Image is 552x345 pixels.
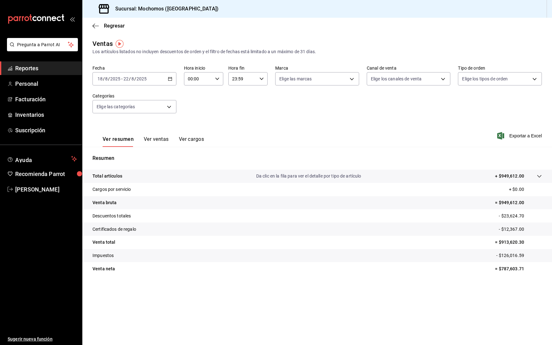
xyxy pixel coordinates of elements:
img: Tooltip marker [116,40,124,48]
p: + $949,612.00 [495,173,524,179]
p: Cargos por servicio [92,186,131,193]
p: = $787,603.71 [495,266,542,272]
button: open_drawer_menu [70,16,75,22]
span: Reportes [15,64,77,72]
span: Sugerir nueva función [8,336,77,342]
div: navigation tabs [103,136,204,147]
input: ---- [136,76,147,81]
p: - $126,016.59 [496,252,542,259]
p: Venta bruta [92,199,117,206]
a: Pregunta a Parrot AI [4,46,78,53]
span: Regresar [104,23,125,29]
div: Ventas [92,39,113,48]
button: Pregunta a Parrot AI [7,38,78,51]
p: + $0.00 [509,186,542,193]
span: Ayuda [15,155,69,163]
button: Exportar a Excel [498,132,542,140]
label: Hora fin [228,66,268,70]
span: [PERSON_NAME] [15,185,77,194]
p: Certificados de regalo [92,226,136,233]
span: Elige los tipos de orden [462,76,508,82]
label: Marca [275,66,359,70]
button: Ver cargos [179,136,204,147]
button: Ver resumen [103,136,134,147]
input: -- [105,76,108,81]
p: Venta neta [92,266,115,272]
p: Total artículos [92,173,122,179]
span: Elige las marcas [279,76,312,82]
p: = $949,612.00 [495,199,542,206]
label: Canal de venta [367,66,451,70]
input: -- [97,76,103,81]
input: -- [131,76,134,81]
span: / [108,76,110,81]
span: Elige las categorías [97,103,135,110]
span: Suscripción [15,126,77,135]
input: -- [123,76,129,81]
p: Venta total [92,239,115,246]
p: Da clic en la fila para ver el detalle por tipo de artículo [256,173,361,179]
p: - $23,624.70 [499,213,542,219]
p: Descuentos totales [92,213,131,219]
label: Categorías [92,94,176,98]
span: Facturación [15,95,77,103]
label: Tipo de orden [458,66,542,70]
span: - [121,76,123,81]
span: Elige los canales de venta [371,76,422,82]
button: Ver ventas [144,136,169,147]
span: Pregunta a Parrot AI [17,41,68,48]
p: - $12,367.00 [499,226,542,233]
span: / [129,76,131,81]
div: Los artículos listados no incluyen descuentos de orden y el filtro de fechas está limitado a un m... [92,48,542,55]
label: Fecha [92,66,176,70]
label: Hora inicio [184,66,223,70]
input: ---- [110,76,121,81]
span: / [103,76,105,81]
h3: Sucursal: Mochomos ([GEOGRAPHIC_DATA]) [110,5,219,13]
p: Impuestos [92,252,114,259]
span: / [134,76,136,81]
p: = $913,620.30 [495,239,542,246]
button: Regresar [92,23,125,29]
span: Personal [15,79,77,88]
p: Resumen [92,154,542,162]
span: Inventarios [15,110,77,119]
span: Recomienda Parrot [15,170,77,178]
